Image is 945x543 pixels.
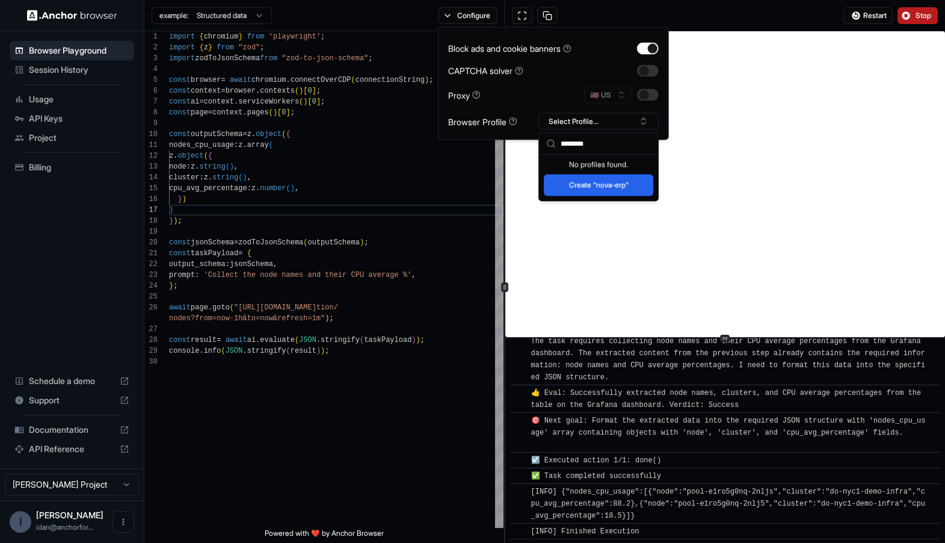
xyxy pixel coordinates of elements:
[208,43,212,52] span: }
[199,173,203,182] span: :
[10,90,134,109] div: Usage
[221,76,225,84] span: =
[364,238,368,247] span: ;
[29,443,115,455] span: API Reference
[10,109,134,128] div: API Keys
[144,172,158,183] div: 14
[169,184,247,193] span: cpu_avg_percentage
[10,60,134,79] div: Session History
[144,324,158,335] div: 27
[144,259,158,270] div: 22
[191,108,208,117] span: page
[144,140,158,150] div: 11
[191,163,195,171] span: z
[448,64,523,77] div: CAPTCHA solver
[291,108,295,117] span: ;
[212,303,230,312] span: goto
[247,141,269,149] span: array
[247,184,251,193] span: :
[282,130,286,138] span: (
[448,88,481,101] div: Proxy
[112,511,134,533] button: Open menu
[316,87,321,95] span: ;
[169,98,191,106] span: const
[537,7,558,24] button: Copy session ID
[282,54,368,63] span: "zod-to-json-schema"
[260,87,295,95] span: contexts
[226,336,247,344] span: await
[144,42,158,53] div: 2
[208,152,212,160] span: {
[230,163,234,171] span: )
[144,53,158,64] div: 3
[144,237,158,248] div: 20
[256,130,282,138] span: object
[177,152,203,160] span: object
[177,195,182,203] span: }
[360,336,364,344] span: (
[531,488,925,520] span: [INFO] {"nodes_cpu_usage":[{"node":"pool-e1ro5g0nq-2nljs","cluster":"do-nyc1-demo-infra","cpu_avg...
[10,420,134,439] div: Documentation
[169,43,195,52] span: import
[144,85,158,96] div: 6
[182,195,186,203] span: )
[531,325,925,382] span: 💡 Thinking: The task requires collecting node names and their CPU average percentages from the Gr...
[238,43,260,52] span: "zod"
[356,76,425,84] span: connectionString
[307,98,312,106] span: [
[273,260,277,268] span: ,
[199,347,203,355] span: .
[247,173,251,182] span: ,
[321,336,360,344] span: stringify
[10,41,134,60] div: Browser Playground
[291,184,295,193] span: )
[217,43,234,52] span: from
[29,93,129,105] span: Usage
[169,314,325,323] span: nodes?from=now-1h&to=now&refresh=1m"
[260,43,264,52] span: ;
[307,238,359,247] span: outputSchema
[286,108,290,117] span: ]
[169,141,234,149] span: nodes_cpu_usage
[177,217,182,225] span: ;
[256,184,260,193] span: .
[27,10,117,21] img: Anchor Logo
[169,76,191,84] span: const
[173,152,177,160] span: .
[36,523,93,532] span: idan@anchorforge.io
[256,336,260,344] span: .
[516,486,522,498] span: ​
[303,238,307,247] span: (
[36,510,103,520] span: Idan Raman
[242,347,247,355] span: .
[212,108,242,117] span: context
[195,54,260,63] span: zodToJsonSchema
[144,270,158,281] div: 23
[286,184,290,193] span: (
[29,375,115,387] span: Schedule a demo
[144,64,158,75] div: 4
[260,54,277,63] span: from
[234,303,316,312] span: "[URL][DOMAIN_NAME]
[169,347,199,355] span: console
[265,529,384,543] span: Powered with ❤️ by Anchor Browser
[238,98,299,106] span: serviceWorkers
[169,87,191,95] span: const
[169,206,173,214] span: )
[295,184,299,193] span: ,
[10,391,134,410] div: Support
[191,238,234,247] span: jsonSchema
[195,163,199,171] span: .
[269,108,273,117] span: (
[29,424,115,436] span: Documentation
[29,64,129,76] span: Session History
[169,282,173,290] span: }
[238,249,242,258] span: =
[10,371,134,391] div: Schedule a demo
[226,87,256,95] span: browser
[169,173,199,182] span: cluster
[191,130,242,138] span: outputSchema
[169,217,173,225] span: }
[169,163,186,171] span: node
[173,282,177,290] span: ;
